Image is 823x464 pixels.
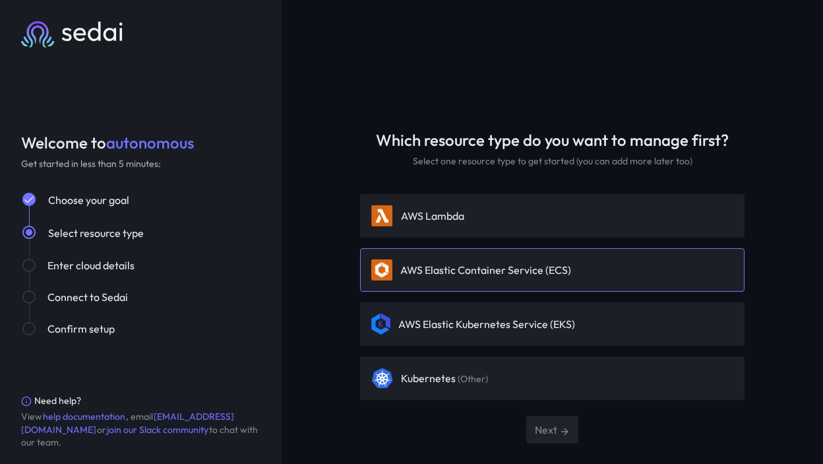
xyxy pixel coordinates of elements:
button: Select resource type [47,224,144,242]
button: Choose your goal [47,191,130,209]
div: AWS Elastic Kubernetes Service (EKS) [398,316,575,332]
a: [EMAIL_ADDRESS][DOMAIN_NAME] [21,410,234,436]
div: AWS Lambda [401,208,464,224]
a: help documentation [42,410,126,423]
div: Which resource type do you want to manage first? [376,131,729,150]
div: Kubernetes (Other) [360,356,745,400]
div: View , email or to chat with our team. [21,411,260,449]
div: Confirm setup [47,321,260,337]
span: (Other) [458,373,488,385]
div: AWS Elastic Container Service (ECS) [400,262,571,278]
div: Need help? [34,395,81,408]
div: Welcome to [21,133,260,152]
div: Select one resource type to get started (you can add more later too) [413,155,692,168]
div: Connect to Sedai [47,289,260,305]
div: Kubernetes [401,370,488,386]
div: AWS Elastic Container Service (ECS) [360,248,745,292]
div: AWS Lambda [360,194,745,238]
span: autonomous [106,133,194,152]
div: AWS Elastic Kubernetes Service (EKS) [360,302,745,346]
div: Get started in less than 5 minutes: [21,158,260,171]
a: join our Slack community [106,423,209,436]
div: Enter cloud details [47,257,260,273]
